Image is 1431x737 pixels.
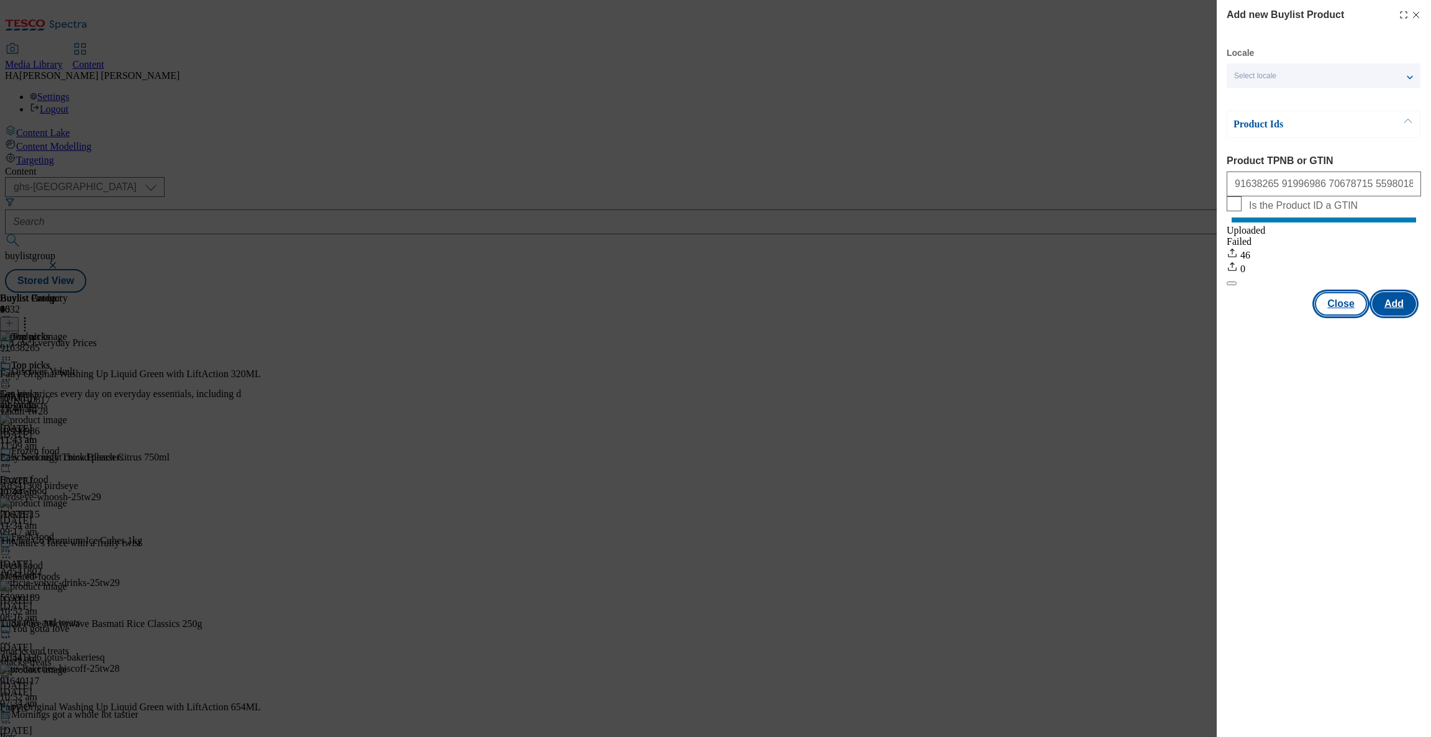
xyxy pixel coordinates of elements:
[1227,50,1254,57] label: Locale
[1372,292,1416,316] button: Add
[1227,225,1421,236] div: Uploaded
[1249,200,1358,211] span: Is the Product ID a GTIN
[1234,71,1276,81] span: Select locale
[1227,247,1421,261] div: 46
[1227,172,1421,196] input: Enter 1 or 20 space separated Product TPNB or GTIN
[1315,292,1367,316] button: Close
[1227,236,1421,247] div: Failed
[1233,118,1364,130] p: Product Ids
[1227,7,1344,22] h4: Add new Buylist Product
[1227,261,1421,275] div: 0
[1227,155,1421,167] label: Product TPNB or GTIN
[1227,63,1420,88] button: Select locale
